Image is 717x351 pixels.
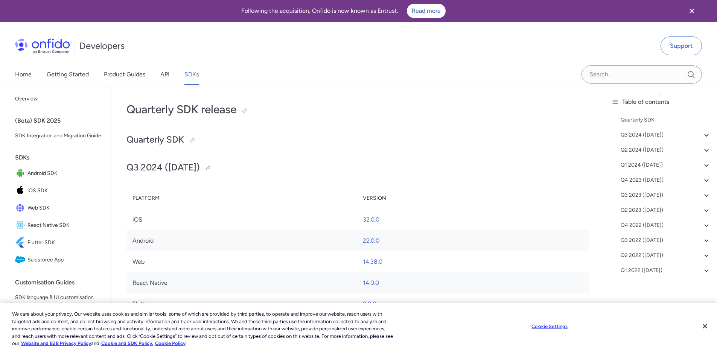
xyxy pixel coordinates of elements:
[126,293,357,315] td: Flutter
[27,203,102,213] span: Web SDK
[47,64,89,85] a: Getting Started
[610,97,711,106] div: Table of contents
[363,237,379,244] a: 22.0.0
[621,176,711,185] a: Q4 2023 ([DATE])
[12,182,105,199] a: IconiOS SDKiOS SDK
[12,234,105,251] a: IconFlutter SDKFlutter SDK
[15,113,108,128] div: (Beta) SDK 2025
[621,161,711,170] a: Q1 2024 ([DATE])
[363,300,376,307] a: 8.0.0
[12,128,105,143] a: SDK Integration and Migration Guide
[155,340,186,346] a: Cookie Policy
[27,220,102,231] span: React Native SDK
[12,165,105,182] a: IconAndroid SDKAndroid SDK
[363,258,382,265] a: 14.38.0
[15,293,102,302] span: SDK language & UI customisation
[15,220,27,231] img: IconReact Native SDK
[621,236,711,245] a: Q3 2022 ([DATE])
[12,310,394,347] div: We care about your privacy. Our website uses cookies and similar tools, some of which are provide...
[101,340,153,346] a: Cookie and SDK Policy.
[126,230,357,251] td: Android
[621,131,711,140] a: Q3 2024 ([DATE])
[15,255,27,265] img: IconSalesforce App
[678,2,706,20] button: Close banner
[184,64,199,85] a: SDKs
[621,251,711,260] a: Q2 2022 ([DATE])
[15,168,27,179] img: IconAndroid SDK
[621,115,711,125] a: Quarterly SDK
[12,217,105,234] a: IconReact Native SDKReact Native SDK
[363,279,379,286] a: 14.0.0
[21,340,91,346] a: More information about our cookie policy., opens in a new tab
[126,272,357,293] td: React Native
[104,64,145,85] a: Product Guides
[15,150,108,165] div: SDKs
[160,64,169,85] a: API
[621,146,711,155] a: Q2 2024 ([DATE])
[661,36,702,55] a: Support
[27,168,102,179] span: Android SDK
[126,251,357,272] td: Web
[79,40,125,52] h1: Developers
[15,185,27,196] img: IconiOS SDK
[15,275,108,290] div: Customisation Guides
[15,131,102,140] span: SDK Integration and Migration Guide
[15,237,27,248] img: IconFlutter SDK
[126,102,589,117] h1: Quarterly SDK release
[15,64,32,85] a: Home
[12,290,105,305] a: SDK language & UI customisation
[526,319,573,334] button: Cookie Settings
[126,188,357,209] th: Platform
[621,206,711,215] a: Q2 2023 ([DATE])
[27,255,102,265] span: Salesforce App
[697,318,713,334] button: Close
[27,185,102,196] span: iOS SDK
[687,6,696,15] svg: Close banner
[126,134,589,146] h2: Quarterly SDK
[12,252,105,268] a: IconSalesforce AppSalesforce App
[126,209,357,230] td: iOS
[407,4,446,18] a: Read more
[12,91,105,106] a: Overview
[27,237,102,248] span: Flutter SDK
[363,216,379,223] a: 32.0.0
[15,203,27,213] img: IconWeb SDK
[12,200,105,216] a: IconWeb SDKWeb SDK
[621,266,711,275] a: Q1 2022 ([DATE])
[9,4,678,18] div: Following the acquisition, Onfido is now known as Entrust.
[621,191,711,200] a: Q3 2023 ([DATE])
[126,161,589,174] h2: Q3 2024 ([DATE])
[621,221,711,230] a: Q4 2022 ([DATE])
[357,188,530,209] th: Version
[15,94,102,103] span: Overview
[15,38,70,53] img: Onfido Logo
[582,65,702,84] input: Onfido search input field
